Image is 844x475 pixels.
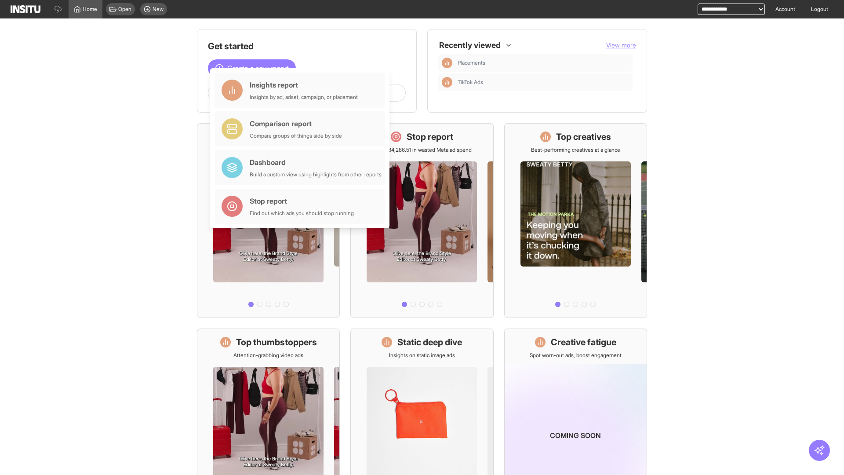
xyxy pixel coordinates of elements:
[531,146,620,153] p: Best-performing creatives at a glance
[250,80,358,90] div: Insights report
[208,40,406,52] h1: Get started
[458,79,483,86] span: TikTok Ads
[504,123,647,318] a: Top creativesBest-performing creatives at a glance
[83,6,97,13] span: Home
[442,77,452,88] div: Insights
[250,196,354,206] div: Stop report
[458,59,485,66] span: Placements
[458,79,629,86] span: TikTok Ads
[118,6,131,13] span: Open
[389,352,455,359] p: Insights on static image ads
[556,131,611,143] h1: Top creatives
[458,59,629,66] span: Placements
[11,5,40,13] img: Logo
[442,58,452,68] div: Insights
[227,63,289,73] span: Create a new report
[250,94,358,101] div: Insights by ad, adset, campaign, or placement
[397,336,462,348] h1: Static deep dive
[197,123,340,318] a: What's live nowSee all active ads instantly
[208,59,296,77] button: Create a new report
[233,352,303,359] p: Attention-grabbing video ads
[250,210,354,217] div: Find out which ads you should stop running
[606,41,636,49] span: View more
[236,336,317,348] h1: Top thumbstoppers
[407,131,453,143] h1: Stop report
[153,6,164,13] span: New
[250,171,382,178] div: Build a custom view using highlights from other reports
[606,41,636,50] button: View more
[350,123,493,318] a: Stop reportSave £34,286.51 in wasted Meta ad spend
[372,146,472,153] p: Save £34,286.51 in wasted Meta ad spend
[250,157,382,168] div: Dashboard
[250,118,342,129] div: Comparison report
[250,132,342,139] div: Compare groups of things side by side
